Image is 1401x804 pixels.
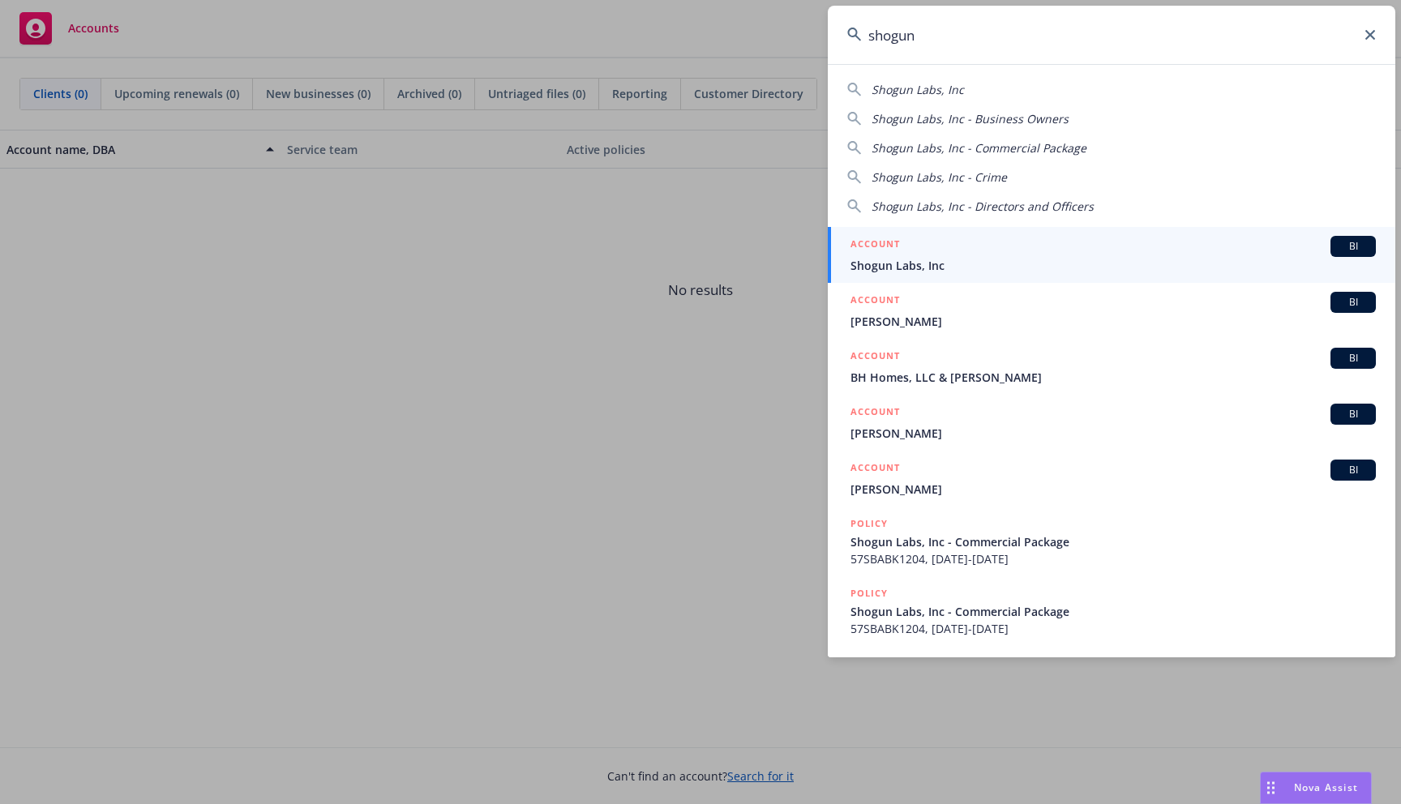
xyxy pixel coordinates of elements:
span: Shogun Labs, Inc - Business Owners [872,111,1069,126]
span: [PERSON_NAME] [850,425,1376,442]
h5: POLICY [850,585,888,601]
button: Nova Assist [1260,772,1372,804]
span: Shogun Labs, Inc - Commercial Package [850,533,1376,550]
span: Shogun Labs, Inc [872,82,964,97]
h5: ACCOUNT [850,460,900,479]
span: [PERSON_NAME] [850,481,1376,498]
span: [PERSON_NAME] [850,313,1376,330]
a: ACCOUNTBI[PERSON_NAME] [828,395,1395,451]
span: BI [1337,239,1369,254]
span: Nova Assist [1294,780,1358,794]
div: Drag to move [1261,772,1281,803]
a: POLICY [828,646,1395,716]
span: Shogun Labs, Inc - Directors and Officers [872,199,1094,214]
span: 57SBABK1204, [DATE]-[DATE] [850,550,1376,567]
span: BI [1337,463,1369,477]
h5: ACCOUNT [850,236,900,255]
h5: ACCOUNT [850,348,900,367]
h5: POLICY [850,655,888,671]
span: Shogun Labs, Inc - Commercial Package [850,603,1376,620]
span: BI [1337,407,1369,421]
span: BH Homes, LLC & [PERSON_NAME] [850,369,1376,386]
a: POLICYShogun Labs, Inc - Commercial Package57SBABK1204, [DATE]-[DATE] [828,576,1395,646]
span: Shogun Labs, Inc [850,257,1376,274]
a: POLICYShogun Labs, Inc - Commercial Package57SBABK1204, [DATE]-[DATE] [828,507,1395,576]
input: Search... [828,6,1395,64]
h5: ACCOUNT [850,404,900,423]
a: ACCOUNTBI[PERSON_NAME] [828,283,1395,339]
span: BI [1337,351,1369,366]
span: BI [1337,295,1369,310]
a: ACCOUNTBIShogun Labs, Inc [828,227,1395,283]
a: ACCOUNTBI[PERSON_NAME] [828,451,1395,507]
span: 57SBABK1204, [DATE]-[DATE] [850,620,1376,637]
h5: ACCOUNT [850,292,900,311]
h5: POLICY [850,515,888,532]
span: Shogun Labs, Inc - Commercial Package [872,140,1086,156]
a: ACCOUNTBIBH Homes, LLC & [PERSON_NAME] [828,339,1395,395]
span: Shogun Labs, Inc - Crime [872,169,1007,185]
